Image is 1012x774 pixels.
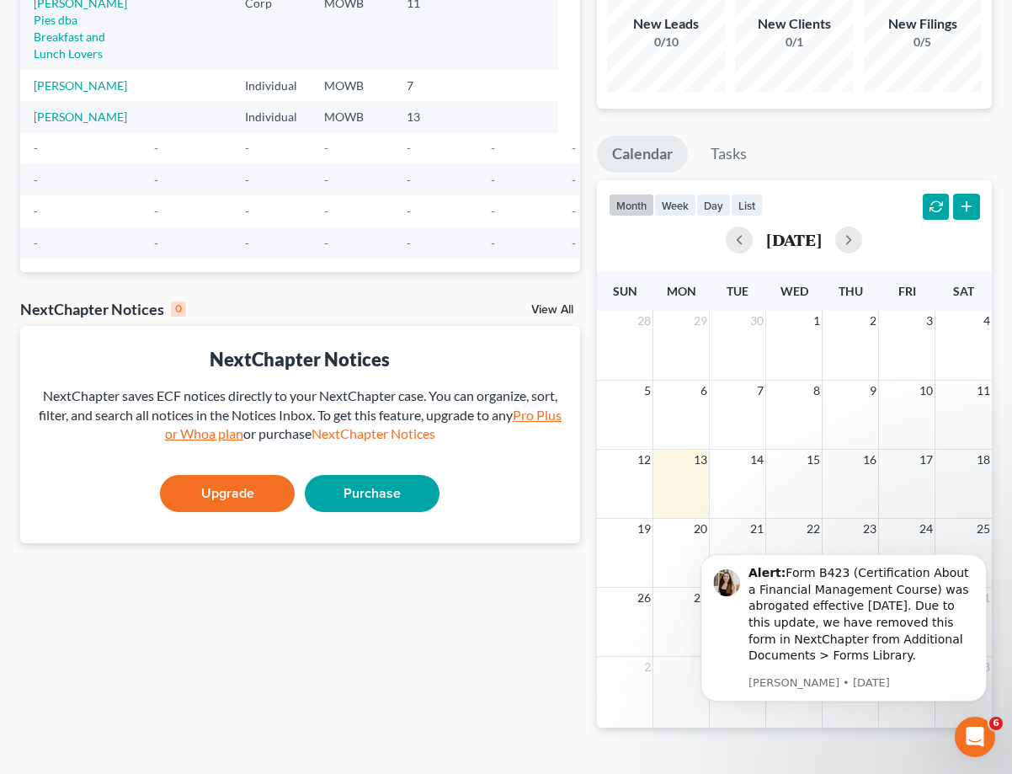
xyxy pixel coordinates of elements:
span: - [34,204,38,218]
span: 5 [642,381,652,401]
span: Sat [953,284,974,298]
span: - [245,141,249,155]
span: - [572,204,576,218]
span: Wed [780,284,808,298]
span: - [324,173,328,187]
span: 26 [636,588,652,608]
iframe: Intercom notifications message [675,536,1012,766]
span: 2 [642,657,652,677]
span: - [245,236,249,250]
span: Fri [898,284,916,298]
span: - [154,236,158,250]
span: 20 [692,519,709,539]
span: - [245,173,249,187]
a: Purchase [305,475,439,512]
a: View All [531,304,573,316]
span: 7 [755,381,765,401]
span: 13 [692,450,709,470]
span: 10 [918,381,935,401]
span: 21 [748,519,765,539]
span: - [407,141,411,155]
a: [PERSON_NAME] [34,109,127,124]
span: Tue [727,284,748,298]
span: 24 [918,519,935,539]
div: 0 [171,302,186,317]
span: - [324,204,328,218]
span: 23 [861,519,878,539]
span: 30 [748,311,765,331]
div: 0/1 [735,34,853,51]
span: 4 [982,311,992,331]
a: Upgrade [160,475,295,512]
a: NextChapter Notices [312,425,435,441]
span: Sun [613,284,637,298]
td: 13 [393,101,477,132]
span: 3 [924,311,935,331]
button: day [696,194,731,216]
span: Thu [839,284,863,298]
div: NextChapter saves ECF notices directly to your NextChapter case. You can organize, sort, filter, ... [34,387,567,445]
span: - [34,236,38,250]
span: - [407,204,411,218]
span: - [154,141,158,155]
div: New Leads [607,14,725,34]
span: - [154,173,158,187]
span: - [407,236,411,250]
h2: [DATE] [766,231,822,248]
span: 22 [805,519,822,539]
span: - [154,204,158,218]
td: MOWB [311,70,393,101]
span: - [491,141,495,155]
span: 2 [868,311,878,331]
span: 15 [805,450,822,470]
span: 18 [975,450,992,470]
span: - [245,204,249,218]
span: - [572,173,576,187]
span: - [491,204,495,218]
span: - [491,173,495,187]
div: New Clients [735,14,853,34]
span: - [572,236,576,250]
a: [PERSON_NAME] [34,78,127,93]
span: 6 [989,717,1003,730]
span: 19 [636,519,652,539]
button: week [654,194,696,216]
span: 6 [699,381,709,401]
div: NextChapter Notices [34,346,567,372]
div: 0/5 [864,34,982,51]
span: - [324,141,328,155]
td: Individual [232,101,311,132]
span: - [572,141,576,155]
td: MOWB [311,101,393,132]
button: list [731,194,763,216]
span: - [34,141,38,155]
span: 8 [812,381,822,401]
div: New Filings [864,14,982,34]
td: Individual [232,70,311,101]
span: 16 [861,450,878,470]
button: month [609,194,654,216]
span: - [407,173,411,187]
span: - [491,236,495,250]
div: NextChapter Notices [20,299,186,319]
td: 7 [393,70,477,101]
iframe: Intercom live chat [955,717,995,757]
span: 14 [748,450,765,470]
span: 28 [636,311,652,331]
div: 0/10 [607,34,725,51]
span: 9 [868,381,878,401]
span: - [324,236,328,250]
span: 12 [636,450,652,470]
span: 17 [918,450,935,470]
a: Tasks [695,136,762,173]
span: 1 [812,311,822,331]
span: 11 [975,381,992,401]
span: - [34,173,38,187]
span: Mon [667,284,696,298]
span: 29 [692,311,709,331]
